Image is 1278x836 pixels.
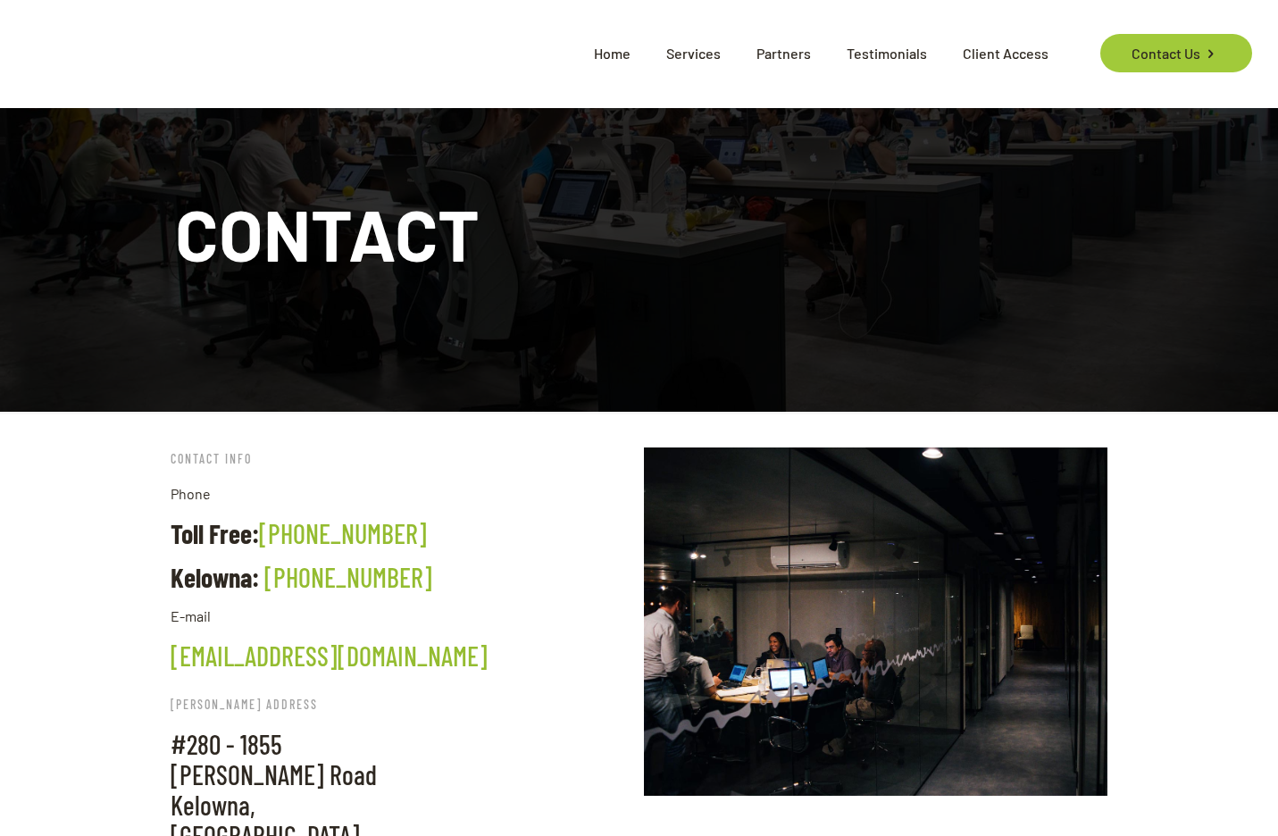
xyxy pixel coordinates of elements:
[829,27,945,80] span: Testimonials
[171,640,488,672] a: [EMAIL_ADDRESS][DOMAIN_NAME]
[945,27,1066,80] span: Client Access
[259,517,427,549] a: [PHONE_NUMBER]
[739,27,829,80] span: Partners
[648,27,739,80] span: Services
[171,517,259,549] strong: Toll Free:
[171,447,634,470] h6: CONTACT INFO
[576,27,648,80] span: Home
[171,561,259,593] strong: Kelowna:
[171,693,397,715] h6: [PERSON_NAME] ADDRESS
[1100,34,1251,72] a: Contact Us
[264,561,432,593] a: [PHONE_NUMBER]
[171,606,634,627] p: E-mail
[175,197,1103,269] h1: CONTACT
[644,447,1107,796] img: contact-us1
[171,483,634,505] p: Phone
